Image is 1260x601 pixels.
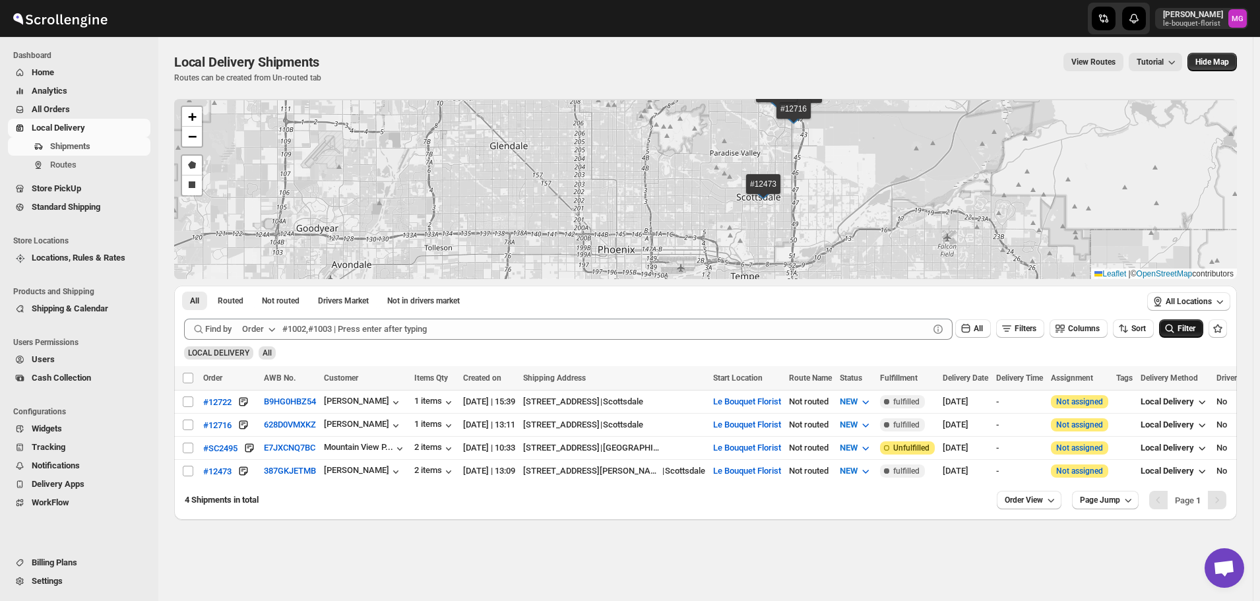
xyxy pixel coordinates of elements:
span: Local Delivery [1141,443,1194,453]
span: NEW [840,443,858,453]
button: Tracking [8,438,150,457]
div: Not routed [789,395,832,408]
span: Settings [32,576,63,586]
button: Le Bouquet Florist [713,420,781,429]
button: Le Bouquet Florist [713,396,781,406]
span: Fulfillment [880,373,918,383]
button: 2 items [414,465,455,478]
span: Status [840,373,862,383]
span: Local Delivery [1141,396,1194,406]
span: Standard Shipping [32,202,100,212]
span: Users Permissions [13,337,152,348]
button: Local Delivery [1133,437,1216,459]
div: Mountain View P... [324,442,393,452]
span: Products and Shipping [13,286,152,297]
div: [DATE] [943,395,988,408]
button: Users [8,350,150,369]
nav: Pagination [1149,491,1226,509]
div: 2 items [414,442,455,455]
div: [DATE] | 15:39 [463,395,515,408]
button: NEW [832,414,880,435]
div: © contributors [1091,269,1237,280]
span: Routes [50,160,77,170]
button: Home [8,63,150,82]
button: B9HG0HBZ54 [264,396,316,406]
span: Created on [463,373,501,383]
img: Marker [753,185,773,199]
span: All [190,296,199,306]
button: Filter [1159,319,1203,338]
span: Store Locations [13,236,152,246]
button: Page Jump [1072,491,1139,509]
div: | [523,418,705,431]
div: [DATE] | 13:11 [463,418,515,431]
span: NEW [840,466,858,476]
button: Order View [997,491,1061,509]
span: Drivers Market [318,296,369,306]
div: [STREET_ADDRESS][PERSON_NAME] [523,464,662,478]
button: Map action label [1187,53,1237,71]
button: #12722 [203,395,232,408]
button: Notifications [8,457,150,475]
img: ScrollEngine [11,2,110,35]
span: Routed [218,296,243,306]
button: 628D0VMXKZ [264,420,316,429]
span: Tags [1116,373,1133,383]
span: Billing Plans [32,557,77,567]
button: Shipments [8,137,150,156]
span: Local Delivery [32,123,85,133]
span: Unfulfilled [893,443,929,453]
button: Not assigned [1056,420,1103,429]
button: [PERSON_NAME] [324,396,402,409]
span: Local Delivery Shipments [174,54,319,70]
a: Draw a rectangle [182,175,202,195]
button: All Orders [8,100,150,119]
div: | [523,464,705,478]
a: Zoom in [182,107,202,127]
div: [DATE] [943,464,988,478]
span: Filters [1015,324,1036,333]
span: Notifications [32,460,80,470]
a: Leaflet [1094,269,1126,278]
div: [STREET_ADDRESS] [523,395,600,408]
span: Tracking [32,442,65,452]
button: 387GKJETMB [264,466,316,476]
a: Zoom out [182,127,202,146]
span: Filter [1178,324,1195,333]
span: Store PickUp [32,183,81,193]
span: All Locations [1166,296,1212,307]
span: Widgets [32,424,62,433]
div: [DATE] [943,418,988,431]
div: [PERSON_NAME] [324,419,402,432]
span: Page [1175,495,1201,505]
span: Delivery Apps [32,479,84,489]
span: Tutorial [1137,57,1164,67]
button: Un-claimable [379,292,468,310]
button: E7JXCNQ7BC [264,443,315,453]
span: Shipping Address [523,373,586,383]
span: Cash Collection [32,373,91,383]
button: Claimable [310,292,377,310]
button: Local Delivery [1133,414,1216,435]
a: Draw a polygon [182,156,202,175]
button: [PERSON_NAME] [324,465,402,478]
button: #SC2495 [203,441,237,455]
div: - [996,418,1043,431]
div: Scottsdale [603,395,643,408]
span: Sort [1131,324,1146,333]
button: Unrouted [254,292,307,310]
div: - [996,441,1043,455]
span: fulfilled [893,466,920,476]
button: NEW [832,391,880,412]
button: NEW [832,437,880,459]
span: Order [203,373,222,383]
span: Assignment [1051,373,1093,383]
span: Items Qty [414,373,448,383]
div: [DATE] | 10:33 [463,441,515,455]
span: Configurations [13,406,152,417]
button: 1 items [414,396,455,409]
